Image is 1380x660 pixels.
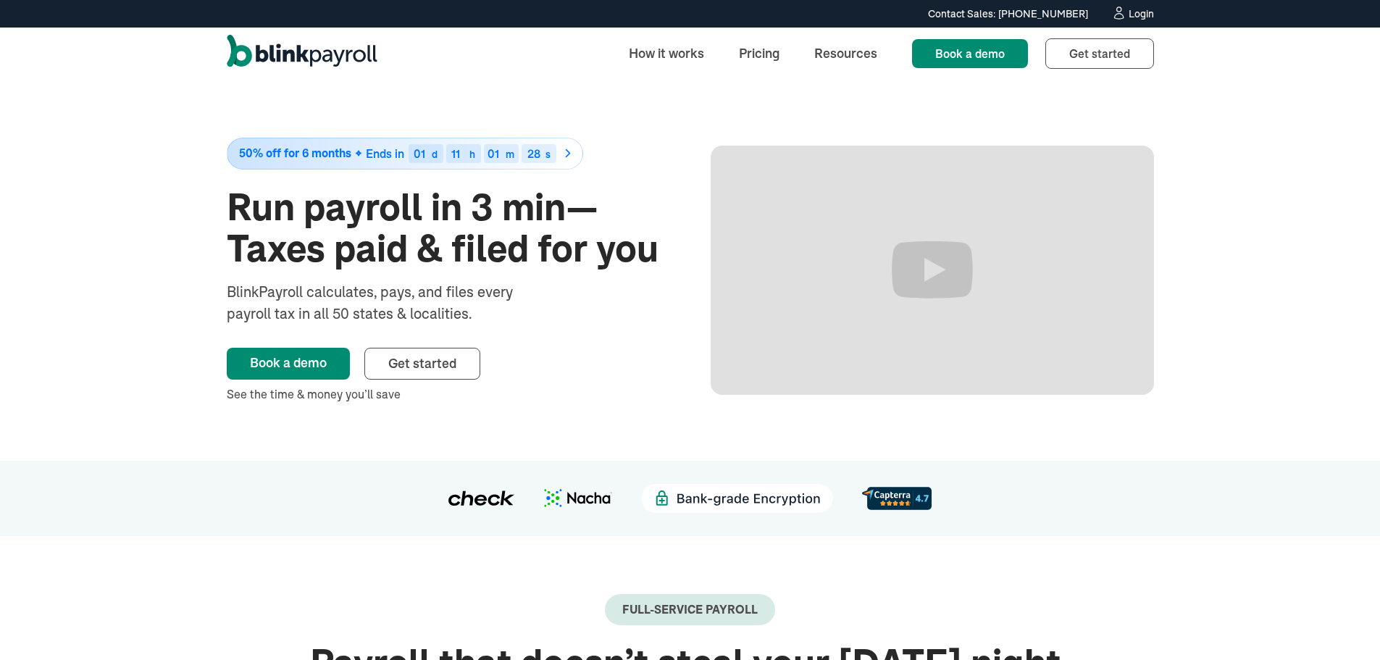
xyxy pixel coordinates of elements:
span: Get started [388,355,456,372]
span: 01 [414,146,425,161]
iframe: Run Payroll in 3 min with BlinkPayroll [711,146,1154,395]
span: Get started [1069,46,1130,61]
div: Login [1129,9,1154,19]
span: 01 [488,146,499,161]
span: 11 [451,146,460,161]
a: home [227,35,377,72]
a: Get started [1045,38,1154,69]
div: h [469,149,475,159]
h1: Run payroll in 3 min—Taxes paid & filed for you [227,187,670,270]
a: Pricing [727,38,791,69]
div: BlinkPayroll calculates, pays, and files every payroll tax in all 50 states & localities. [227,281,551,325]
a: How it works [617,38,716,69]
div: Full-Service payroll [622,603,758,617]
span: 28 [527,146,540,161]
a: Get started [364,348,480,380]
a: Resources [803,38,889,69]
a: Book a demo [227,348,350,380]
img: d56c0860-961d-46a8-819e-eda1494028f8.svg [862,487,932,509]
a: Book a demo [912,39,1028,68]
span: Ends in [366,146,404,161]
div: m [506,149,514,159]
span: 50% off for 6 months [239,147,351,159]
div: See the time & money you’ll save [227,385,670,403]
a: 50% off for 6 monthsEnds in01d11h01m28s [227,138,670,170]
div: Contact Sales: [PHONE_NUMBER] [928,7,1088,22]
div: d [432,149,438,159]
a: Login [1111,6,1154,22]
div: s [545,149,551,159]
span: Book a demo [935,46,1005,61]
